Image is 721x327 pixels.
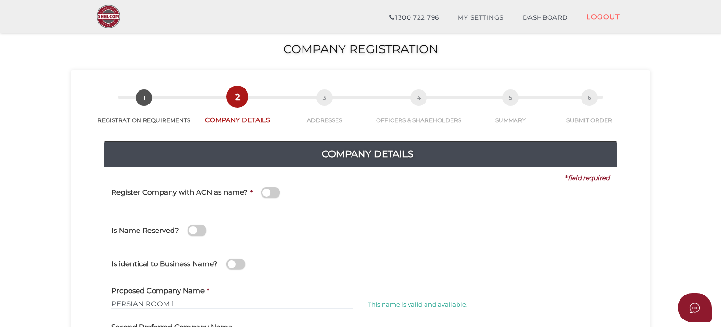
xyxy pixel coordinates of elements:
a: DASHBOARD [513,8,577,27]
a: 1300 722 796 [380,8,448,27]
i: field required [568,174,610,182]
button: Open asap [678,293,712,322]
h4: Register Company with ACN as name? [111,189,248,197]
h4: Proposed Company Name [111,287,205,295]
span: 1 [136,89,152,106]
span: This name is valid and available. [368,301,467,308]
a: 4OFFICERS & SHAREHOLDERS [369,100,470,124]
a: MY SETTINGS [448,8,513,27]
a: 5SUMMARY [469,100,552,124]
a: 2COMPANY DETAILS [194,99,281,125]
span: 2 [229,88,246,105]
a: LOGOUT [577,7,629,26]
h4: Company Details [111,146,624,161]
span: 5 [502,89,519,106]
a: 6SUBMIT ORDER [552,100,627,124]
h4: Is identical to Business Name? [111,260,218,268]
a: 3ADDRESSES [281,100,369,124]
h4: Is Name Reserved? [111,227,179,235]
a: 1REGISTRATION REQUIREMENTS [94,100,194,124]
span: 4 [410,89,427,106]
span: 6 [581,89,598,106]
span: 3 [316,89,333,106]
